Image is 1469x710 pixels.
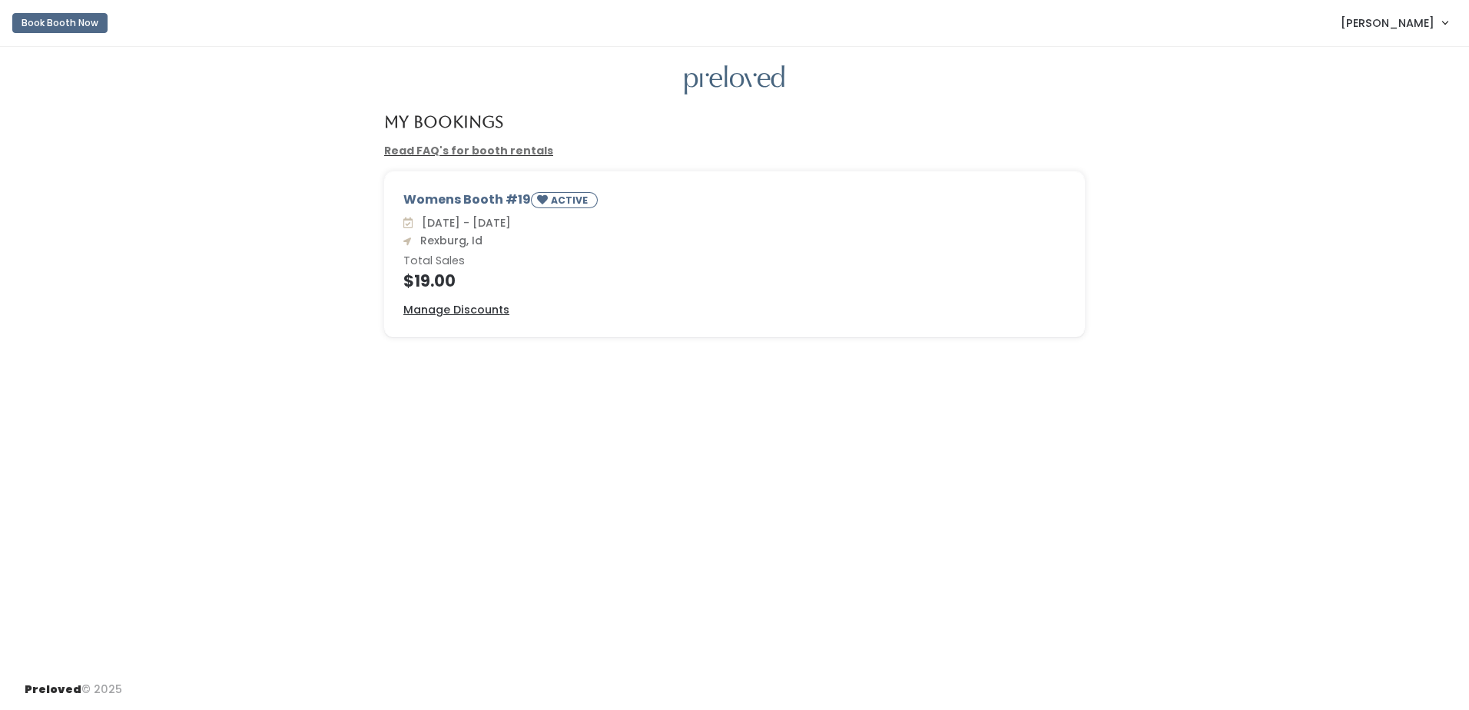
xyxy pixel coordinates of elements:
button: Book Booth Now [12,13,108,33]
small: ACTIVE [551,194,591,207]
a: Book Booth Now [12,6,108,40]
span: Rexburg, Id [414,233,482,248]
u: Manage Discounts [403,302,509,317]
h4: $19.00 [403,272,1066,290]
div: Womens Booth #19 [403,191,1066,214]
span: Preloved [25,682,81,697]
a: [PERSON_NAME] [1325,6,1463,39]
span: [PERSON_NAME] [1341,15,1434,32]
a: Manage Discounts [403,302,509,318]
img: preloved logo [685,65,784,95]
h6: Total Sales [403,255,1066,267]
div: © 2025 [25,669,122,698]
h4: My Bookings [384,113,503,131]
span: [DATE] - [DATE] [416,215,511,231]
a: Read FAQ's for booth rentals [384,143,553,158]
